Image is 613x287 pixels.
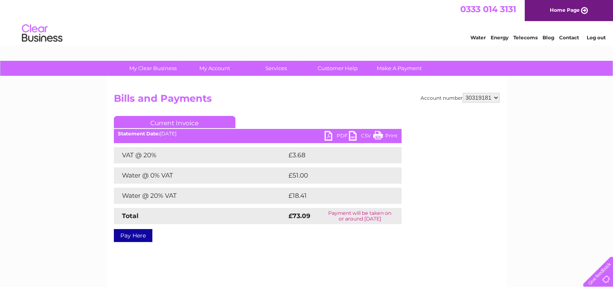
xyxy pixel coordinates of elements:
[114,167,286,184] td: Water @ 0% VAT
[491,34,508,41] a: Energy
[114,147,286,163] td: VAT @ 20%
[470,34,486,41] a: Water
[286,147,383,163] td: £3.68
[543,34,554,41] a: Blog
[318,208,402,224] td: Payment will be taken on or around [DATE]
[114,188,286,204] td: Water @ 20% VAT
[325,131,349,143] a: PDF
[421,93,500,103] div: Account number
[286,167,384,184] td: £51.00
[288,212,310,220] strong: £73.09
[243,61,310,76] a: Services
[114,116,235,128] a: Current Invoice
[304,61,371,76] a: Customer Help
[366,61,433,76] a: Make A Payment
[373,131,397,143] a: Print
[122,212,139,220] strong: Total
[114,93,500,108] h2: Bills and Payments
[513,34,538,41] a: Telecoms
[586,34,605,41] a: Log out
[120,61,186,76] a: My Clear Business
[21,21,63,46] img: logo.png
[181,61,248,76] a: My Account
[460,4,516,14] a: 0333 014 3131
[115,4,498,39] div: Clear Business is a trading name of Verastar Limited (registered in [GEOGRAPHIC_DATA] No. 3667643...
[286,188,384,204] td: £18.41
[349,131,373,143] a: CSV
[114,131,402,137] div: [DATE]
[118,131,160,137] b: Statement Date:
[114,229,152,242] a: Pay Here
[559,34,579,41] a: Contact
